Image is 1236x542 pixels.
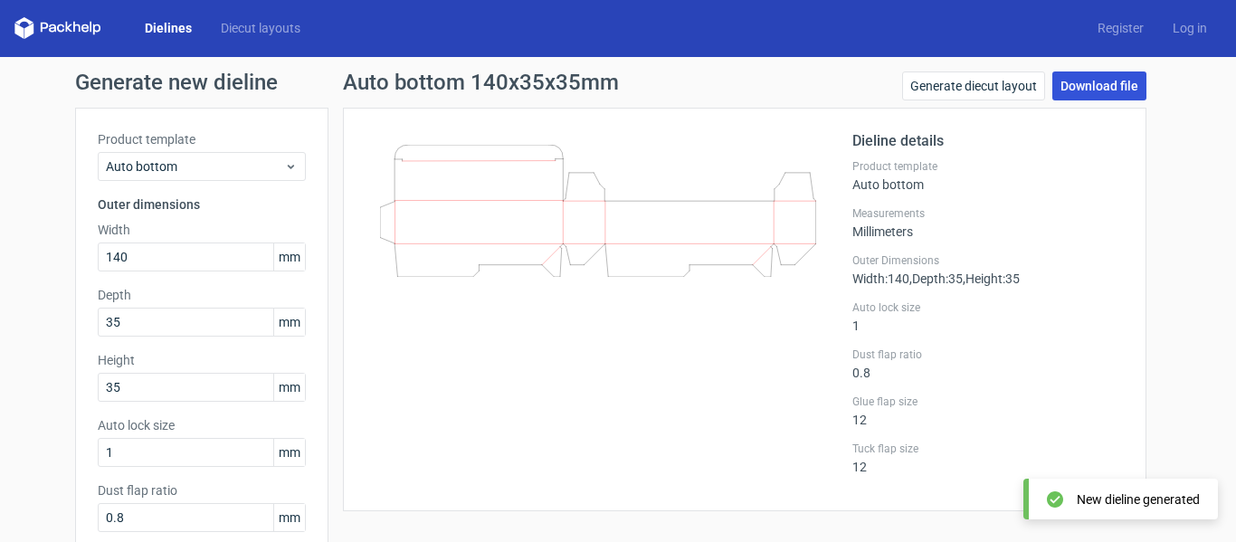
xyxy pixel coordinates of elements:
[1077,490,1200,509] div: New dieline generated
[852,395,1124,427] div: 12
[852,253,1124,268] label: Outer Dimensions
[852,395,1124,409] label: Glue flap size
[852,442,1124,474] div: 12
[963,271,1020,286] span: , Height : 35
[130,19,206,37] a: Dielines
[273,309,305,336] span: mm
[98,221,306,239] label: Width
[98,351,306,369] label: Height
[273,374,305,401] span: mm
[852,347,1124,362] label: Dust flap ratio
[852,206,1124,221] label: Measurements
[852,300,1124,333] div: 1
[206,19,315,37] a: Diecut layouts
[852,130,1124,152] h2: Dieline details
[75,71,1161,93] h1: Generate new dieline
[1052,71,1146,100] a: Download file
[98,195,306,214] h3: Outer dimensions
[273,439,305,466] span: mm
[852,347,1124,380] div: 0.8
[273,504,305,531] span: mm
[98,481,306,499] label: Dust flap ratio
[1158,19,1222,37] a: Log in
[902,71,1045,100] a: Generate diecut layout
[909,271,963,286] span: , Depth : 35
[852,159,1124,192] div: Auto bottom
[273,243,305,271] span: mm
[852,300,1124,315] label: Auto lock size
[852,442,1124,456] label: Tuck flap size
[343,71,619,93] h1: Auto bottom 140x35x35mm
[852,159,1124,174] label: Product template
[1083,19,1158,37] a: Register
[98,286,306,304] label: Depth
[852,271,909,286] span: Width : 140
[98,416,306,434] label: Auto lock size
[98,130,306,148] label: Product template
[852,206,1124,239] div: Millimeters
[106,157,284,176] span: Auto bottom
